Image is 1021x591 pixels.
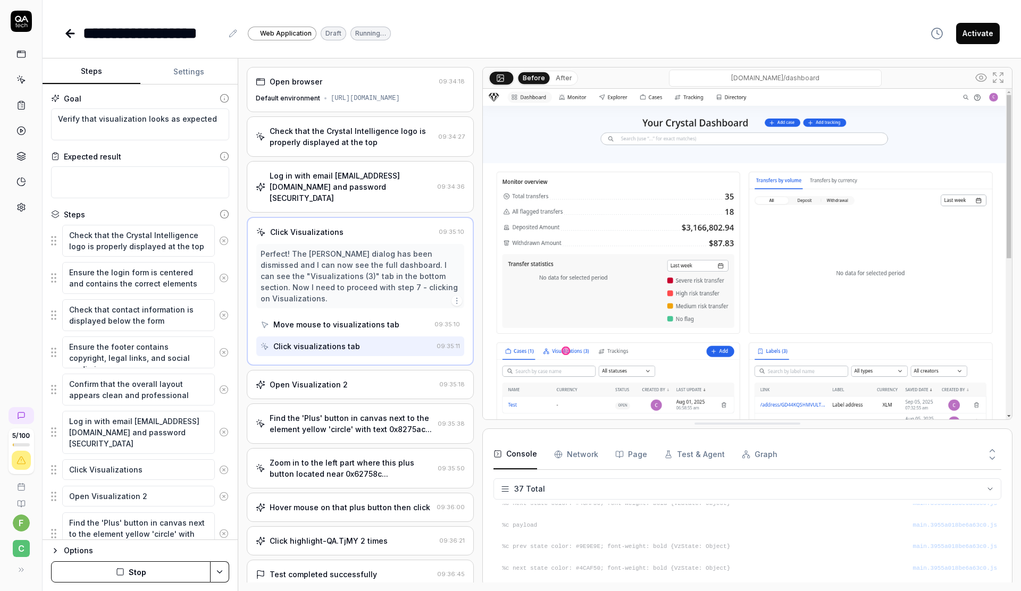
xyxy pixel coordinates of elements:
span: Web Application [260,29,312,38]
button: Steps [43,59,140,85]
button: Settings [140,59,238,85]
button: Remove step [215,379,233,400]
div: Test completed successfully [270,569,377,580]
div: Suggestions [51,224,229,257]
button: main.3955a018be6a63c0.js [913,564,997,573]
div: Suggestions [51,261,229,294]
button: Test & Agent [664,440,725,469]
div: Running… [350,27,391,40]
button: Remove step [215,523,233,544]
button: Network [554,440,598,469]
button: Remove step [215,267,233,289]
div: Perfect! The [PERSON_NAME] dialog has been dismissed and I can now see the full dashboard. I can ... [261,248,460,304]
pre: %c prev state color: #9E9E9E; font-weight: bold {VzState: Object} [502,542,997,551]
a: Documentation [4,491,38,508]
button: Remove step [215,342,233,363]
time: 09:35:38 [438,420,465,427]
time: 09:35:10 [434,320,460,328]
button: Options [51,544,229,557]
div: Suggestions [51,512,229,556]
button: Open in full screen [990,69,1007,86]
pre: %c next state color: #4CAF50; font-weight: bold {VzState: Object} [502,564,997,573]
div: Suggestions [51,485,229,508]
time: 09:35:50 [438,465,465,472]
div: Goal [64,93,81,104]
time: 09:35:10 [439,228,464,235]
div: Suggestions [51,299,229,332]
div: Steps [64,209,85,220]
time: 09:35:18 [439,381,465,388]
button: Graph [742,440,777,469]
button: Click visualizations tab09:35:11 [256,336,464,356]
div: Click highlight-QA.TjMY 2 times [270,535,388,546]
time: 09:34:27 [438,133,465,140]
button: Remove step [215,486,233,507]
button: Show all interative elements [973,69,990,86]
div: Check that the Crystal Intelligence logo is properly displayed at the top [270,125,434,148]
button: Remove step [215,305,233,326]
time: 09:36:45 [437,570,465,578]
div: Find the 'Plus' button in canvas next to the element yellow 'circle' with text 0x8275ac... [270,412,433,435]
div: Log in with email [EMAIL_ADDRESS][DOMAIN_NAME] and password [SECURITY_DATA] [270,170,433,204]
button: main.3955a018be6a63c0.js [913,521,997,530]
div: Open browser [270,76,322,87]
a: Book a call with us [4,474,38,491]
div: Draft [321,27,346,40]
pre: %c next state color: #4CAF50; font-weight: bold {VzState: Object} [502,499,997,508]
a: New conversation [9,407,34,424]
button: Remove step [215,421,233,443]
pre: %c payload [502,521,997,530]
time: 09:35:11 [437,342,460,350]
span: 5 / 100 [12,433,30,439]
div: Hover mouse on that plus button then click [270,502,430,513]
button: main.3955a018be6a63c0.js [913,499,997,508]
button: After [551,72,576,84]
time: 09:34:18 [439,78,465,85]
div: Open Visualization 2 [270,379,348,390]
button: C [4,531,38,559]
div: Options [64,544,229,557]
button: View version history [924,23,950,44]
button: Move mouse to visualizations tab09:35:10 [256,315,464,334]
button: Console [493,440,537,469]
button: Activate [956,23,1000,44]
span: C [13,540,30,557]
time: 09:36:00 [437,503,465,511]
time: 09:34:36 [437,183,465,190]
button: Before [518,72,550,83]
button: Stop [51,561,211,582]
div: Default environment [256,94,320,103]
div: [URL][DOMAIN_NAME] [331,94,400,103]
button: Remove step [215,459,233,480]
button: main.3955a018be6a63c0.js [913,542,997,551]
div: Suggestions [51,410,229,454]
div: Click visualizations tab [273,341,360,352]
div: Zoom in to the left part where this plus button located near 0x62758c... [270,457,433,479]
button: Page [615,440,647,469]
button: Remove step [215,230,233,251]
img: Screenshot [483,89,1012,419]
div: Suggestions [51,459,229,481]
div: Expected result [64,151,121,162]
a: Web Application [248,26,316,40]
div: Suggestions [51,336,229,369]
div: Click Visualizations [270,226,344,238]
button: f [13,514,30,531]
div: Move mouse to visualizations tab [273,319,399,330]
time: 09:36:21 [439,537,465,544]
div: Suggestions [51,373,229,406]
